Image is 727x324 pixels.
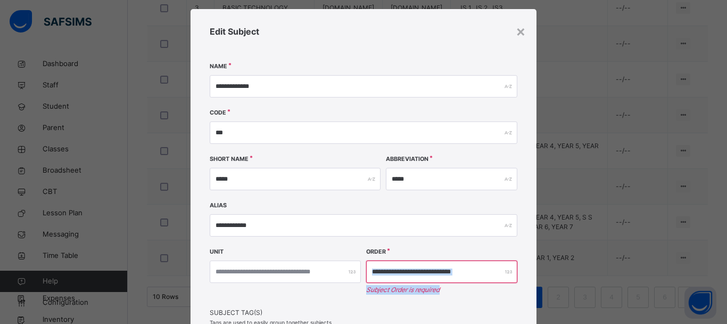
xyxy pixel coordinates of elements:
[210,308,517,318] span: Subject Tag(s)
[366,285,517,295] em: Subject Order is required
[516,20,526,42] div: ×
[210,201,227,210] label: Alias
[210,62,227,71] label: Name
[210,109,226,117] label: Code
[210,248,224,256] label: Unit
[210,155,249,164] label: Short Name
[386,155,428,164] label: Abbreviation
[210,26,259,37] span: Edit Subject
[366,248,386,256] label: Order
